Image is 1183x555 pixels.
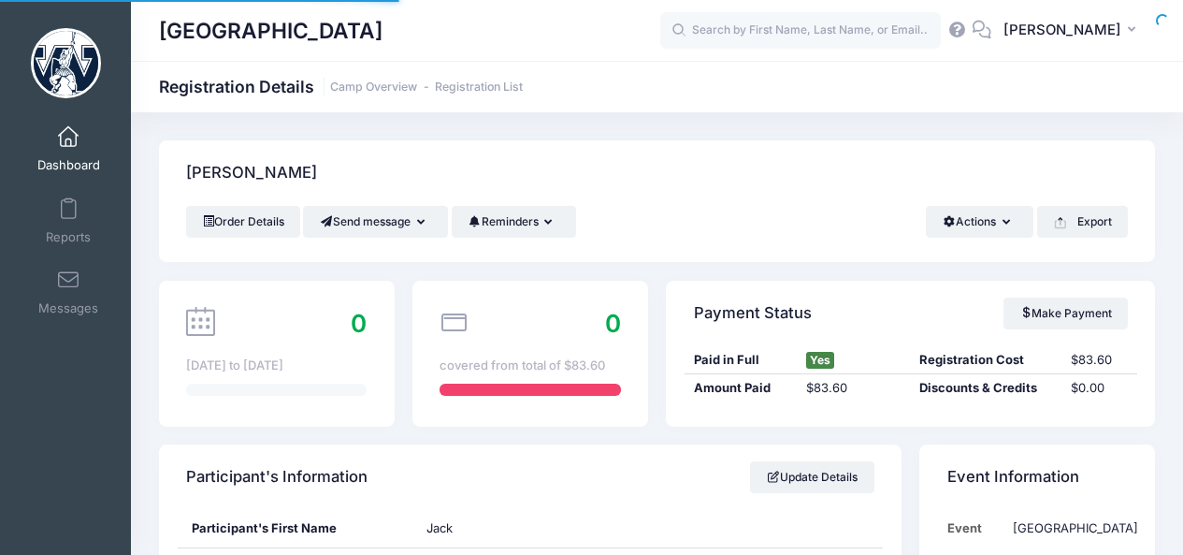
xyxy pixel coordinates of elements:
a: Registration List [435,80,523,95]
div: Discounts & Credits [911,379,1061,398]
button: Send message [303,206,448,238]
button: Actions [926,206,1033,238]
button: [PERSON_NAME] [991,9,1155,52]
a: Order Details [186,206,300,238]
td: Event [947,510,1004,547]
span: [PERSON_NAME] [1003,20,1121,40]
td: [GEOGRAPHIC_DATA] [1003,510,1138,547]
h1: Registration Details [159,77,523,96]
span: 0 [605,309,621,338]
span: Messages [38,301,98,317]
a: Reports [24,188,113,254]
a: Update Details [750,461,874,493]
div: covered from total of $83.60 [440,357,620,375]
div: $83.60 [798,379,911,398]
div: Amount Paid [685,379,798,398]
h1: [GEOGRAPHIC_DATA] [159,9,382,52]
h4: Event Information [947,451,1079,504]
a: Make Payment [1003,298,1128,329]
span: Dashboard [37,158,100,174]
div: Participant's First Name [178,510,413,548]
img: Westminster College [31,28,101,98]
div: $0.00 [1061,379,1137,398]
span: Reports [46,229,91,245]
div: Paid in Full [685,351,798,370]
div: Registration Cost [911,351,1061,370]
div: [DATE] to [DATE] [186,357,367,375]
input: Search by First Name, Last Name, or Email... [660,12,941,50]
button: Reminders [452,206,576,238]
button: Export [1037,206,1128,238]
span: 0 [351,309,367,338]
a: Dashboard [24,116,113,182]
span: Jack [426,520,453,535]
a: Camp Overview [330,80,417,95]
h4: Payment Status [694,286,812,340]
h4: Participant's Information [186,451,368,504]
h4: [PERSON_NAME] [186,147,317,200]
div: $83.60 [1061,351,1137,370]
a: Messages [24,259,113,325]
span: Yes [806,352,834,369]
